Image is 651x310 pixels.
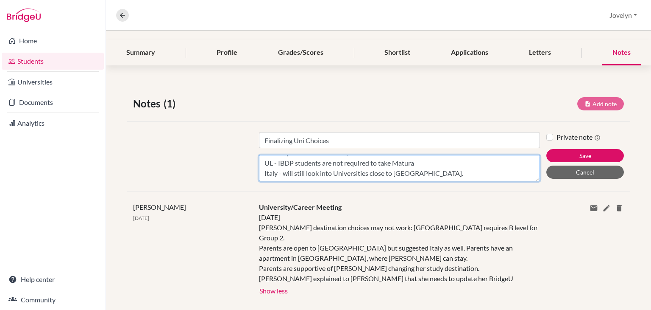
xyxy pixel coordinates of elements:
[7,8,41,22] img: Bridge-U
[546,149,624,162] button: Save
[546,166,624,179] button: Cancel
[259,212,540,284] div: [DATE] [PERSON_NAME] destination choices may not work: [GEOGRAPHIC_DATA] requires B level for Gro...
[259,203,342,211] span: University/Career Meeting
[116,40,165,65] div: Summary
[602,40,641,65] div: Notes
[606,7,641,23] button: Jovelyn
[2,115,104,132] a: Analytics
[577,97,624,110] button: Add note
[259,284,288,296] button: Show less
[519,40,561,65] div: Letters
[2,73,104,90] a: Universities
[556,132,601,142] label: Private note
[2,32,104,49] a: Home
[441,40,498,65] div: Applications
[2,271,104,288] a: Help center
[206,40,248,65] div: Profile
[2,94,104,111] a: Documents
[268,40,334,65] div: Grades/Scores
[374,40,420,65] div: Shortlist
[133,203,186,211] span: [PERSON_NAME]
[259,132,540,148] input: Note title (required)
[2,53,104,70] a: Students
[2,291,104,308] a: Community
[133,215,149,221] span: [DATE]
[133,96,164,111] span: Notes
[164,96,179,111] span: (1)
